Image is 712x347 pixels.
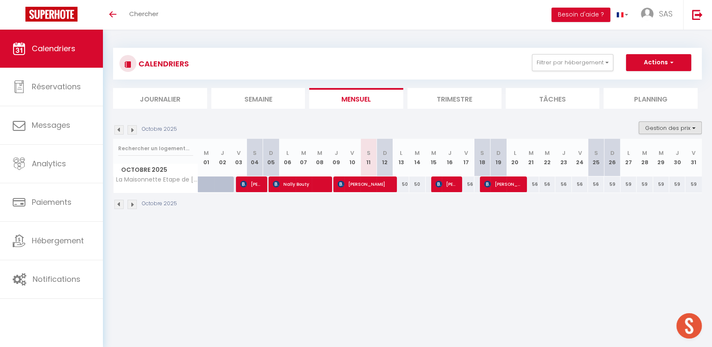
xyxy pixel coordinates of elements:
span: La Maisonnette Etape de [GEOGRAPHIC_DATA] [115,176,199,183]
th: 08 [312,139,328,176]
abbr: M [301,149,306,157]
div: 56 [572,176,588,192]
div: 56 [555,176,571,192]
img: logout [692,9,703,20]
div: 56 [588,176,604,192]
th: 25 [588,139,604,176]
li: Mensuel [309,88,403,109]
span: Paiements [32,197,72,207]
span: [PERSON_NAME] [338,176,391,192]
abbr: L [627,149,630,157]
abbr: M [204,149,209,157]
th: 01 [198,139,214,176]
th: 26 [604,139,620,176]
div: 59 [685,176,702,192]
div: 59 [637,176,653,192]
th: 09 [328,139,344,176]
div: 56 [458,176,474,192]
span: Nally Bouty [273,176,327,192]
span: Octobre 2025 [114,164,198,176]
p: Octobre 2025 [142,200,177,208]
abbr: D [269,149,273,157]
th: 15 [426,139,442,176]
img: ... [641,8,654,20]
th: 18 [474,139,490,176]
h3: CALENDRIERS [136,54,189,73]
abbr: L [400,149,402,157]
div: 59 [621,176,637,192]
abbr: D [610,149,615,157]
abbr: S [367,149,371,157]
th: 17 [458,139,474,176]
abbr: M [317,149,322,157]
div: 50 [409,176,425,192]
th: 14 [409,139,425,176]
div: 56 [523,176,539,192]
abbr: V [237,149,241,157]
abbr: M [545,149,550,157]
abbr: V [350,149,354,157]
th: 16 [442,139,458,176]
abbr: J [676,149,679,157]
th: 11 [360,139,377,176]
abbr: M [431,149,436,157]
th: 22 [539,139,555,176]
button: Besoin d'aide ? [551,8,610,22]
th: 31 [685,139,702,176]
th: 04 [247,139,263,176]
button: Filtrer par hébergement [532,54,613,71]
abbr: M [529,149,534,157]
abbr: D [496,149,501,157]
abbr: D [383,149,387,157]
div: Ouvrir le chat [676,313,702,339]
th: 30 [669,139,685,176]
th: 07 [296,139,312,176]
div: 59 [669,176,685,192]
abbr: M [415,149,420,157]
input: Rechercher un logement... [118,141,193,156]
img: Super Booking [25,7,78,22]
th: 06 [279,139,295,176]
abbr: J [221,149,224,157]
th: 23 [555,139,571,176]
th: 29 [653,139,669,176]
abbr: M [659,149,664,157]
th: 24 [572,139,588,176]
abbr: J [448,149,452,157]
span: Chercher [129,9,158,18]
th: 13 [393,139,409,176]
span: Notifications [33,274,80,284]
span: Réservations [32,81,81,92]
span: [PERSON_NAME] [240,176,262,192]
abbr: J [335,149,338,157]
th: 05 [263,139,279,176]
li: Trimestre [407,88,501,109]
div: 59 [604,176,620,192]
abbr: V [578,149,582,157]
th: 10 [344,139,360,176]
abbr: S [594,149,598,157]
span: SAS [659,8,673,19]
li: Planning [604,88,698,109]
span: Messages [32,120,70,130]
abbr: L [286,149,288,157]
button: Gestion des prix [639,121,702,134]
th: 28 [637,139,653,176]
th: 19 [490,139,507,176]
span: Hébergement [32,235,84,246]
span: Calendriers [32,43,75,54]
abbr: S [253,149,257,157]
li: Journalier [113,88,207,109]
th: 21 [523,139,539,176]
li: Tâches [506,88,600,109]
th: 27 [621,139,637,176]
span: [PERSON_NAME] [484,176,522,192]
th: 12 [377,139,393,176]
span: [PERSON_NAME] [435,176,457,192]
p: Octobre 2025 [142,125,177,133]
abbr: L [514,149,516,157]
span: Analytics [32,158,66,169]
th: 03 [230,139,247,176]
button: Actions [626,54,691,71]
div: 56 [539,176,555,192]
